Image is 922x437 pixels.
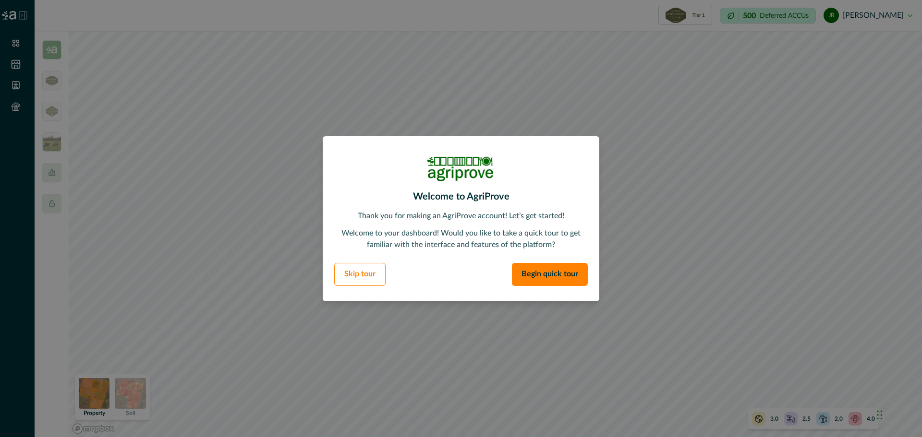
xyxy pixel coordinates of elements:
button: Begin quick tour [512,263,588,286]
div: Drag [877,401,883,429]
iframe: Chat Widget [874,391,922,437]
h2: Welcome to AgriProve [413,191,510,204]
button: Skip tour [334,263,386,286]
p: Welcome to your dashboard! Would you like to take a quick tour to get familiar with the interface... [339,227,583,250]
p: Thank you for making an AgriProve account! Let’s get started! [358,210,564,222]
img: AgriProve logo [426,156,496,181]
